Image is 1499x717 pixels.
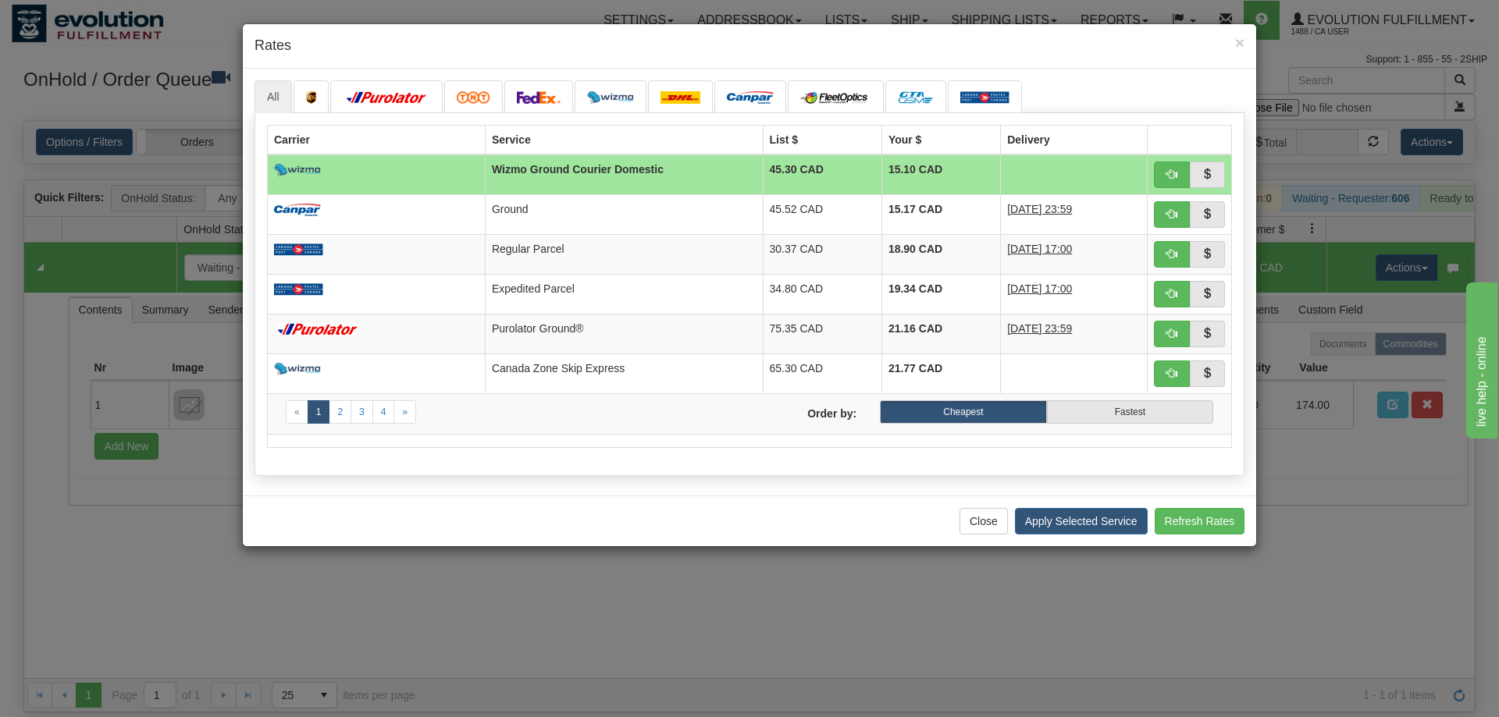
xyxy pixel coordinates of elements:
td: 65.30 CAD [763,353,881,393]
span: « [294,406,300,417]
button: Refresh Rates [1155,508,1244,534]
button: Close [1235,34,1244,51]
td: Purolator Ground® [485,314,763,353]
img: tnt.png [457,91,490,104]
label: Order by: [749,400,868,421]
img: CarrierLogo_10191.png [898,91,934,104]
a: 3 [351,400,373,424]
td: Expedited Parcel [485,274,763,314]
td: Wizmo Ground Courier Domestic [485,154,763,195]
a: Previous [286,400,308,424]
td: Regular Parcel [485,234,763,274]
img: Canada_post.png [274,283,323,296]
img: wizmo.png [274,363,321,375]
td: 15.10 CAD [881,154,1000,195]
td: 15.17 CAD [881,194,1000,234]
th: Carrier [268,125,486,154]
label: Fastest [1047,400,1213,424]
td: 30.37 CAD [763,234,881,274]
button: Close [960,508,1008,534]
button: Apply Selected Service [1015,508,1148,534]
img: Canada_post.png [274,243,323,256]
h4: Rates [255,36,1244,56]
span: » [402,406,408,417]
div: live help - online [12,9,144,28]
img: ups.png [306,91,317,104]
img: purolator.png [343,91,430,104]
th: Your $ [881,125,1000,154]
span: × [1235,34,1244,51]
span: [DATE] 23:59 [1007,322,1072,335]
td: 75.35 CAD [763,314,881,353]
img: campar.png [274,204,321,216]
td: 45.52 CAD [763,194,881,234]
th: Delivery [1001,125,1148,154]
td: Ground [485,194,763,234]
a: 4 [372,400,395,424]
img: purolator.png [274,323,361,335]
span: [DATE] 17:00 [1007,243,1072,255]
img: campar.png [727,91,774,104]
iframe: chat widget [1463,279,1497,438]
td: 18.90 CAD [881,234,1000,274]
span: [DATE] 17:00 [1007,282,1072,295]
th: List $ [763,125,881,154]
a: 1 [308,400,330,424]
td: 2 Days [1001,194,1148,234]
td: Canada Zone Skip Express [485,353,763,393]
img: dhl.png [660,91,700,104]
td: 19.34 CAD [881,274,1000,314]
td: 2 Days [1001,314,1148,353]
label: Cheapest [880,400,1046,424]
span: [DATE] 23:59 [1007,203,1072,215]
td: 34.80 CAD [763,274,881,314]
td: 3 Days [1001,274,1148,314]
a: Next [393,400,416,424]
a: All [255,80,292,113]
a: 2 [329,400,351,424]
td: 21.77 CAD [881,353,1000,393]
img: FedEx.png [517,91,561,104]
img: Canada_post.png [960,91,1009,104]
td: 45.30 CAD [763,154,881,195]
img: wizmo.png [274,164,321,176]
th: Service [485,125,763,154]
img: wizmo.png [587,91,634,104]
img: CarrierLogo_10182.png [800,91,871,104]
td: 21.16 CAD [881,314,1000,353]
td: 5 Days [1001,234,1148,274]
